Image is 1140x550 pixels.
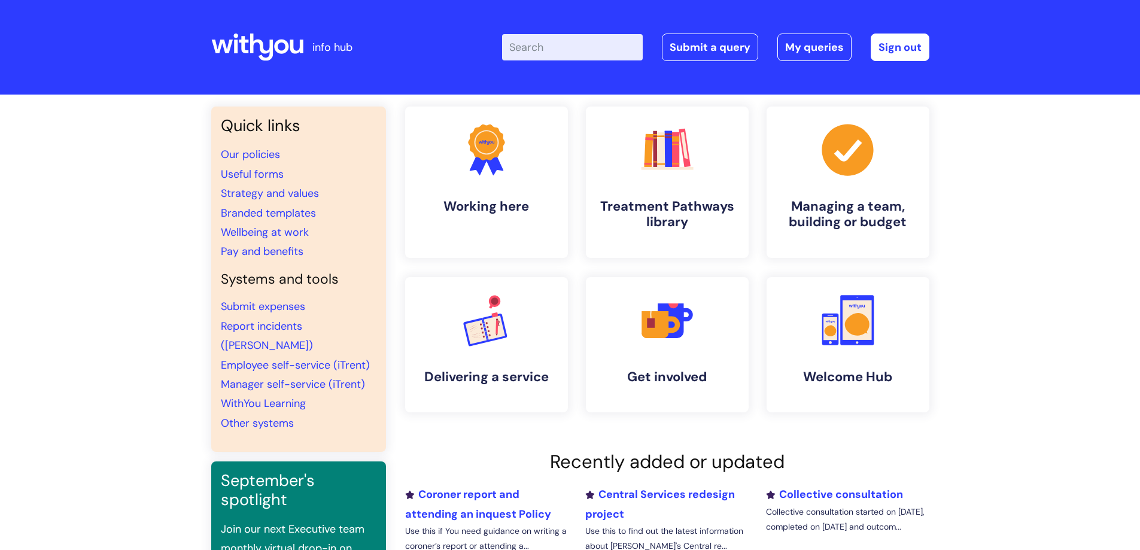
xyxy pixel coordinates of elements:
[586,107,749,258] a: Treatment Pathways library
[585,487,735,521] a: Central Services redesign project
[405,451,929,473] h2: Recently added or updated
[595,199,739,230] h4: Treatment Pathways library
[662,34,758,61] a: Submit a query
[221,167,284,181] a: Useful forms
[221,299,305,314] a: Submit expenses
[221,116,376,135] h3: Quick links
[221,416,294,430] a: Other systems
[221,271,376,288] h4: Systems and tools
[415,199,558,214] h4: Working here
[767,277,929,412] a: Welcome Hub
[776,369,920,385] h4: Welcome Hub
[221,319,313,353] a: Report incidents ([PERSON_NAME])
[766,505,929,534] p: Collective consultation started on [DATE], completed on [DATE] and outcom...
[405,487,551,521] a: Coroner report and attending an inquest Policy
[221,358,370,372] a: Employee self-service (iTrent)
[312,38,352,57] p: info hub
[221,186,319,200] a: Strategy and values
[405,107,568,258] a: Working here
[767,107,929,258] a: Managing a team, building or budget
[595,369,739,385] h4: Get involved
[405,277,568,412] a: Delivering a service
[221,244,303,259] a: Pay and benefits
[766,487,903,502] a: Collective consultation
[586,277,749,412] a: Get involved
[221,471,376,510] h3: September's spotlight
[502,34,643,60] input: Search
[777,34,852,61] a: My queries
[221,396,306,411] a: WithYou Learning
[415,369,558,385] h4: Delivering a service
[221,377,365,391] a: Manager self-service (iTrent)
[221,225,309,239] a: Wellbeing at work
[221,147,280,162] a: Our policies
[221,206,316,220] a: Branded templates
[776,199,920,230] h4: Managing a team, building or budget
[502,34,929,61] div: | -
[871,34,929,61] a: Sign out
